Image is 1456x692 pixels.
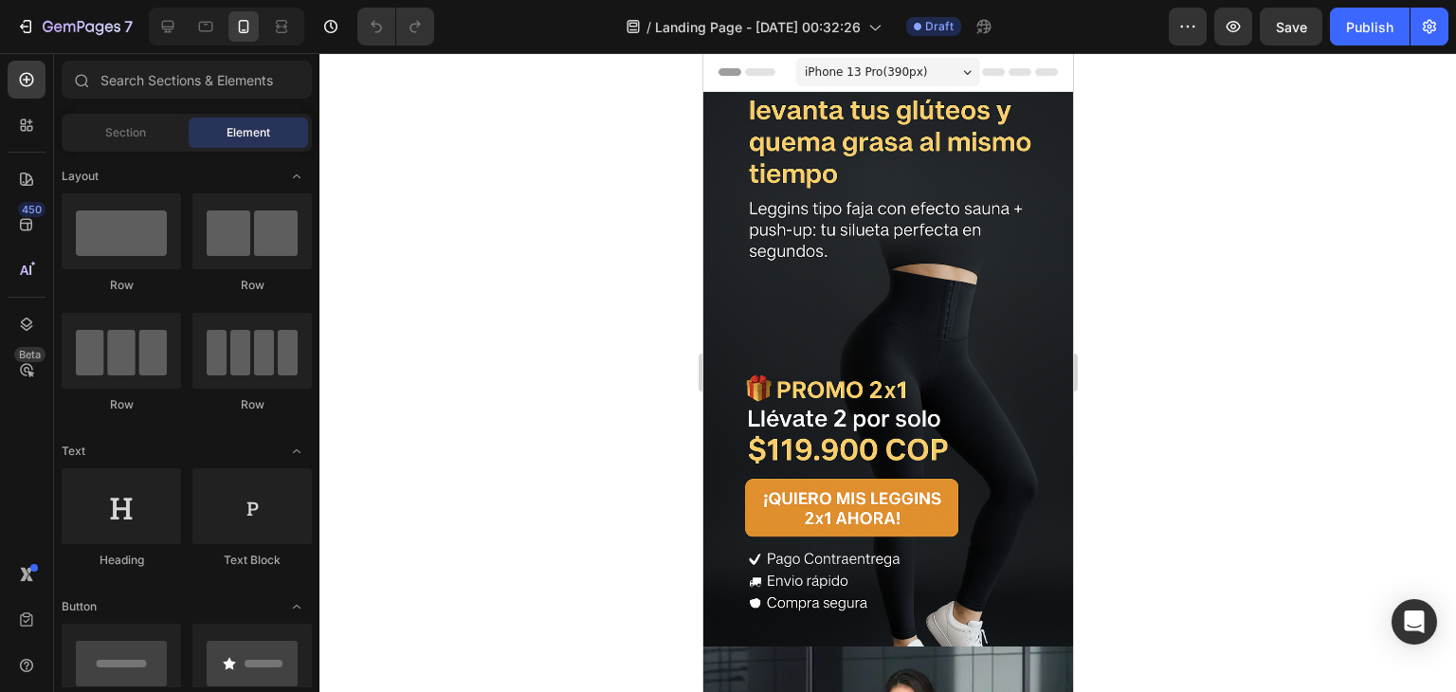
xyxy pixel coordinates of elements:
button: 7 [8,8,141,46]
div: Row [62,396,181,413]
span: Draft [925,18,954,35]
div: Row [192,277,312,294]
span: / [646,17,651,37]
span: Landing Page - [DATE] 00:32:26 [655,17,861,37]
span: Toggle open [282,161,312,191]
div: Row [192,396,312,413]
iframe: Design area [703,53,1073,692]
div: Row [62,277,181,294]
div: Undo/Redo [357,8,434,46]
span: Layout [62,168,99,185]
button: Save [1260,8,1322,46]
span: Text [62,443,85,460]
span: Save [1276,19,1307,35]
button: Publish [1330,8,1410,46]
p: 7 [124,15,133,38]
div: Text Block [192,552,312,569]
input: Search Sections & Elements [62,61,312,99]
span: Element [227,124,270,141]
span: Toggle open [282,436,312,466]
div: Publish [1346,17,1393,37]
div: 450 [18,202,45,217]
span: Toggle open [282,592,312,622]
span: Section [105,124,146,141]
div: Beta [14,347,45,362]
div: Heading [62,552,181,569]
div: Open Intercom Messenger [1392,599,1437,645]
span: Button [62,598,97,615]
